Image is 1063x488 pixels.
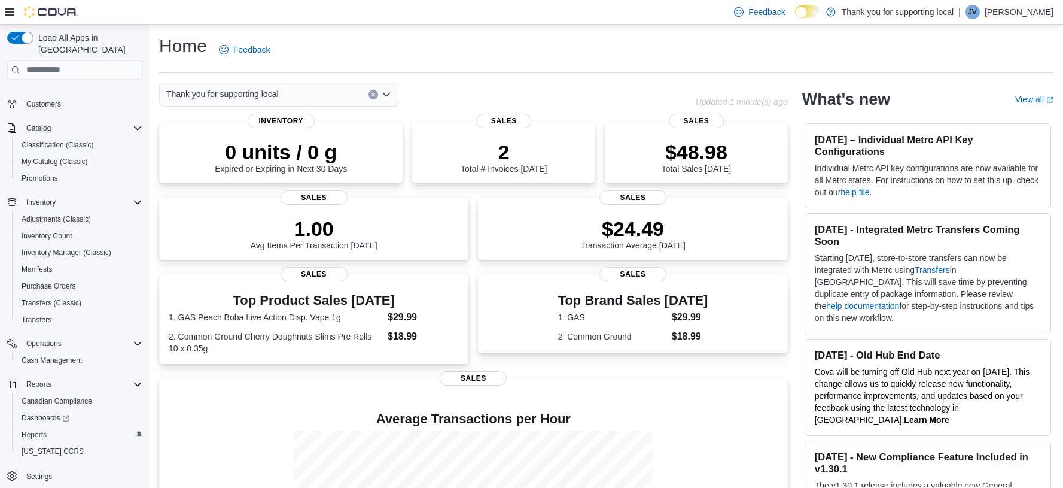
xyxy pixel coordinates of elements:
button: Operations [2,335,147,352]
a: Settings [22,469,57,484]
a: Customers [22,97,66,111]
button: Promotions [12,170,147,187]
a: help file [840,187,869,197]
p: | [958,5,961,19]
button: Inventory Manager (Classic) [12,244,147,261]
span: My Catalog (Classic) [17,154,142,169]
h3: [DATE] - Old Hub End Date [815,349,1041,361]
div: Total # Invoices [DATE] [461,140,547,174]
span: Reports [26,380,51,389]
span: Inventory [26,198,56,207]
a: Transfers (Classic) [17,296,86,310]
span: Reports [17,428,142,442]
div: Transaction Average [DATE] [580,217,686,250]
button: Transfers [12,311,147,328]
span: Transfers (Classic) [22,298,81,308]
span: Thank you for supporting local [166,87,279,101]
span: Canadian Compliance [22,396,92,406]
span: Sales [599,190,666,205]
button: Customers [2,95,147,113]
a: Learn More [904,415,949,425]
button: [US_STATE] CCRS [12,443,147,460]
img: Cova [24,6,78,18]
span: Promotions [22,174,58,183]
a: help documentation [826,301,899,311]
h3: Top Brand Sales [DATE] [558,293,708,308]
span: [US_STATE] CCRS [22,447,84,456]
div: Total Sales [DATE] [662,140,731,174]
div: Expired or Expiring in Next 30 Days [215,140,347,174]
button: Catalog [22,121,56,135]
p: Individual Metrc API key configurations are now available for all Metrc states. For instructions ... [815,162,1041,198]
span: Manifests [17,262,142,277]
span: Manifests [22,265,52,274]
a: Adjustments (Classic) [17,212,96,226]
svg: External link [1046,96,1053,104]
span: Sales [281,267,348,281]
input: Dark Mode [795,5,820,18]
button: Reports [22,377,56,392]
span: Dashboards [22,413,69,423]
h1: Home [159,34,207,58]
h3: [DATE] – Individual Metrc API Key Configurations [815,134,1041,157]
p: [PERSON_NAME] [985,5,1053,19]
h3: Top Product Sales [DATE] [169,293,459,308]
a: Classification (Classic) [17,138,99,152]
a: Purchase Orders [17,279,81,293]
button: Cash Management [12,352,147,369]
span: Catalog [22,121,142,135]
a: Cash Management [17,353,87,368]
span: Transfers (Classic) [17,296,142,310]
a: Dashboards [12,410,147,426]
button: Canadian Compliance [12,393,147,410]
span: Classification (Classic) [22,140,94,150]
p: 2 [461,140,547,164]
a: [US_STATE] CCRS [17,444,89,459]
span: Transfers [17,313,142,327]
button: Classification (Classic) [12,137,147,153]
a: Transfers [915,265,950,275]
a: Inventory Count [17,229,77,243]
button: Open list of options [382,90,391,99]
span: Customers [22,96,142,111]
button: Catalog [2,120,147,137]
span: Promotions [17,171,142,186]
dd: $18.99 [672,329,708,344]
span: Inventory Manager (Classic) [22,248,111,257]
dd: $18.99 [388,329,459,344]
span: Customers [26,99,61,109]
a: Dashboards [17,411,74,425]
button: Inventory [22,195,60,210]
a: Manifests [17,262,57,277]
span: Cash Management [17,353,142,368]
dt: 2. Common Ground [558,331,667,342]
a: Reports [17,428,51,442]
span: Adjustments (Classic) [22,214,91,224]
p: Thank you for supporting local [842,5,954,19]
button: Adjustments (Classic) [12,211,147,228]
span: Purchase Orders [22,281,76,291]
span: Cova will be turning off Old Hub next year on [DATE]. This change allows us to quickly release ne... [815,367,1030,425]
span: Inventory Count [22,231,72,241]
p: 1.00 [251,217,377,241]
dt: 2. Common Ground Cherry Doughnuts Slims Pre Rolls 10 x 0.35g [169,331,383,354]
button: My Catalog (Classic) [12,153,147,170]
span: Reports [22,377,142,392]
dd: $29.99 [388,310,459,325]
span: Sales [440,371,507,386]
span: Sales [599,267,666,281]
span: Inventory Count [17,229,142,243]
a: Feedback [214,38,275,62]
p: $48.98 [662,140,731,164]
button: Inventory [2,194,147,211]
dd: $29.99 [672,310,708,325]
a: Inventory Manager (Classic) [17,245,116,260]
button: Inventory Count [12,228,147,244]
span: Dark Mode [795,18,796,19]
p: 0 units / 0 g [215,140,347,164]
span: Sales [669,114,724,128]
a: View allExternal link [1015,95,1053,104]
button: Settings [2,467,147,484]
span: Inventory Manager (Classic) [17,245,142,260]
